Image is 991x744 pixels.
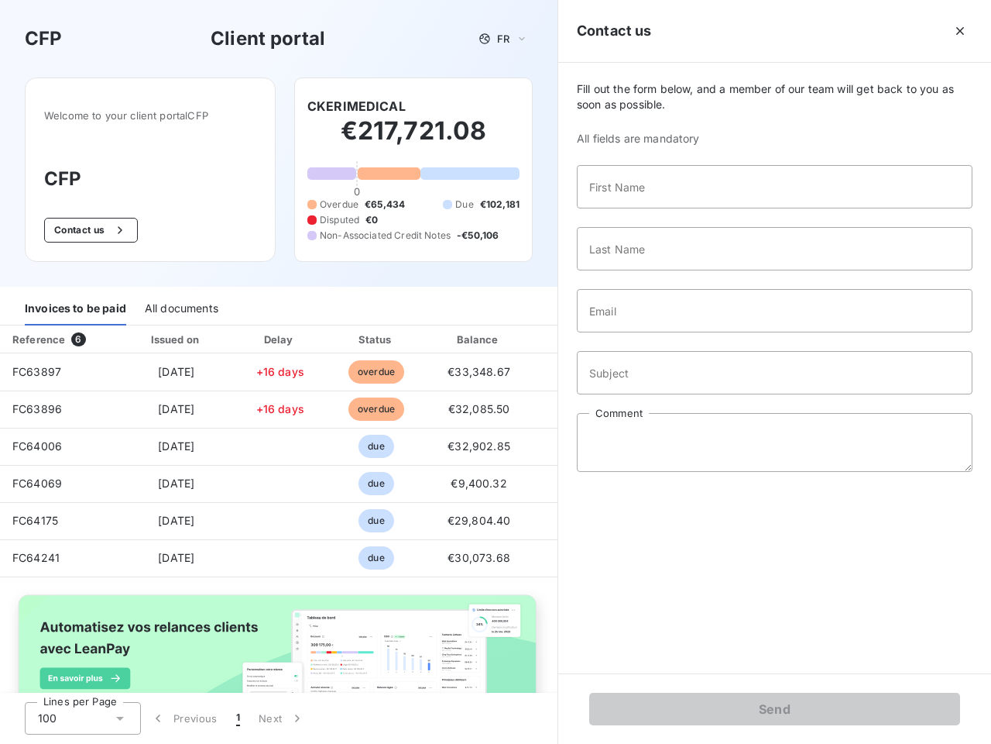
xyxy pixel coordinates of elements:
[358,472,393,495] span: due
[307,115,520,162] h2: €217,721.08
[158,477,194,490] span: [DATE]
[25,293,126,325] div: Invoices to be paid
[320,213,359,227] span: Disputed
[497,33,509,45] span: FR
[447,551,510,564] span: €30,073.68
[211,25,325,53] h3: Client portal
[158,402,194,415] span: [DATE]
[457,229,499,243] span: -€50,106
[71,332,85,346] span: 6
[12,333,65,346] div: Reference
[348,398,404,421] span: overdue
[358,546,393,570] span: due
[12,477,62,490] span: FC64069
[365,213,378,227] span: €0
[158,514,194,527] span: [DATE]
[577,351,972,394] input: placeholder
[354,185,360,198] span: 0
[256,365,304,378] span: +16 days
[256,402,304,415] span: +16 days
[25,25,62,53] h3: CFP
[158,439,194,453] span: [DATE]
[429,332,530,347] div: Balance
[455,198,473,212] span: Due
[358,509,393,532] span: due
[448,402,510,415] span: €32,085.50
[577,289,972,332] input: placeholder
[38,711,57,726] span: 100
[307,97,406,115] h6: CKERIMEDICAL
[358,435,393,458] span: due
[123,332,230,347] div: Issued on
[158,551,194,564] span: [DATE]
[451,477,506,490] span: €9,400.32
[348,360,404,384] span: overdue
[589,693,960,725] button: Send
[249,702,314,735] button: Next
[145,293,218,325] div: All documents
[12,514,58,527] span: FC64175
[12,439,62,453] span: FC64006
[158,365,194,378] span: [DATE]
[365,198,405,212] span: €65,434
[447,514,511,527] span: €29,804.40
[12,551,60,564] span: FC64241
[577,20,652,42] h5: Contact us
[536,332,614,347] div: PDF
[577,131,972,146] span: All fields are mandatory
[447,439,510,453] span: €32,902.85
[480,198,520,212] span: €102,181
[44,109,256,122] span: Welcome to your client portal CFP
[227,702,249,735] button: 1
[447,365,510,378] span: €33,348.67
[577,165,972,208] input: placeholder
[236,332,324,347] div: Delay
[236,711,240,726] span: 1
[44,218,138,243] button: Contact us
[12,365,61,378] span: FC63897
[577,81,972,112] span: Fill out the form below, and a member of our team will get back to you as soon as possible.
[44,165,256,193] h3: CFP
[331,332,423,347] div: Status
[12,402,62,415] span: FC63896
[141,702,227,735] button: Previous
[320,229,451,243] span: Non-Associated Credit Notes
[577,227,972,270] input: placeholder
[320,198,358,212] span: Overdue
